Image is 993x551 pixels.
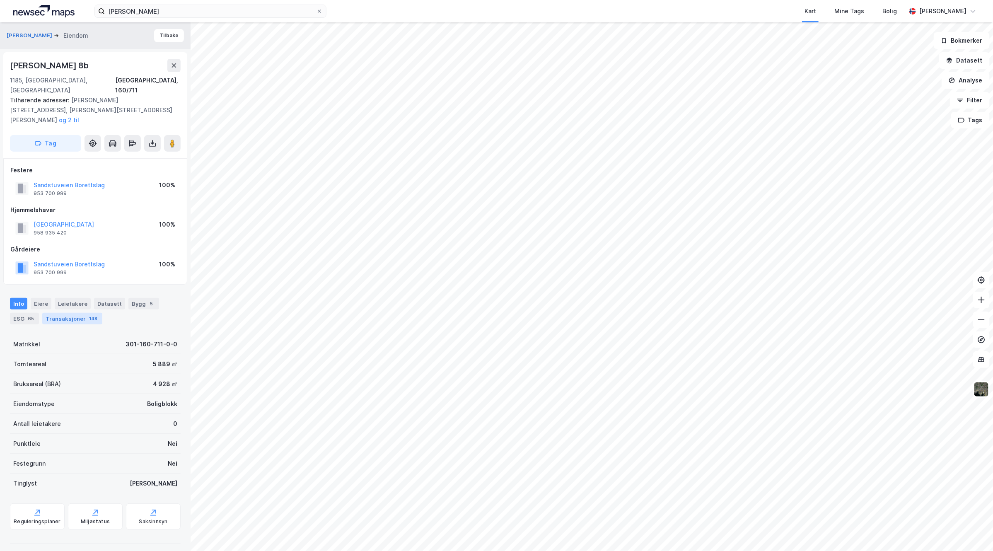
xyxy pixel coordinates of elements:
[26,314,36,323] div: 65
[951,112,990,128] button: Tags
[168,459,177,469] div: Nei
[10,205,180,215] div: Hjemmelshaver
[154,29,184,42] button: Tilbake
[10,97,71,104] span: Tilhørende adresser:
[934,32,990,49] button: Bokmerker
[159,220,175,230] div: 100%
[139,518,168,525] div: Saksinnsyn
[10,313,39,324] div: ESG
[147,300,156,308] div: 5
[919,6,966,16] div: [PERSON_NAME]
[34,190,67,197] div: 953 700 999
[126,339,177,349] div: 301-160-711-0-0
[153,359,177,369] div: 5 889 ㎡
[128,298,159,309] div: Bygg
[63,31,88,41] div: Eiendom
[168,439,177,449] div: Nei
[173,419,177,429] div: 0
[13,419,61,429] div: Antall leietakere
[13,479,37,488] div: Tinglyst
[834,6,864,16] div: Mine Tags
[13,379,61,389] div: Bruksareal (BRA)
[13,439,41,449] div: Punktleie
[10,75,115,95] div: 1185, [GEOGRAPHIC_DATA], [GEOGRAPHIC_DATA]
[31,298,51,309] div: Eiere
[147,399,177,409] div: Boligblokk
[10,135,81,152] button: Tag
[13,359,46,369] div: Tomteareal
[87,314,99,323] div: 148
[13,459,46,469] div: Festegrunn
[942,72,990,89] button: Analyse
[10,59,90,72] div: [PERSON_NAME] 8b
[974,382,989,397] img: 9k=
[950,92,990,109] button: Filter
[13,5,75,17] img: logo.a4113a55bc3d86da70a041830d287a7e.svg
[34,269,67,276] div: 953 700 999
[10,298,27,309] div: Info
[805,6,816,16] div: Kart
[13,339,40,349] div: Matrikkel
[13,399,55,409] div: Eiendomstype
[10,244,180,254] div: Gårdeiere
[10,95,174,125] div: [PERSON_NAME][STREET_ADDRESS], [PERSON_NAME][STREET_ADDRESS][PERSON_NAME]
[34,230,67,236] div: 958 935 420
[10,165,180,175] div: Festere
[7,31,54,40] button: [PERSON_NAME]
[81,518,110,525] div: Miljøstatus
[153,379,177,389] div: 4 928 ㎡
[939,52,990,69] button: Datasett
[115,75,181,95] div: [GEOGRAPHIC_DATA], 160/711
[159,259,175,269] div: 100%
[952,511,993,551] iframe: Chat Widget
[882,6,897,16] div: Bolig
[130,479,177,488] div: [PERSON_NAME]
[55,298,91,309] div: Leietakere
[42,313,102,324] div: Transaksjoner
[94,298,125,309] div: Datasett
[14,518,60,525] div: Reguleringsplaner
[159,180,175,190] div: 100%
[105,5,316,17] input: Søk på adresse, matrikkel, gårdeiere, leietakere eller personer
